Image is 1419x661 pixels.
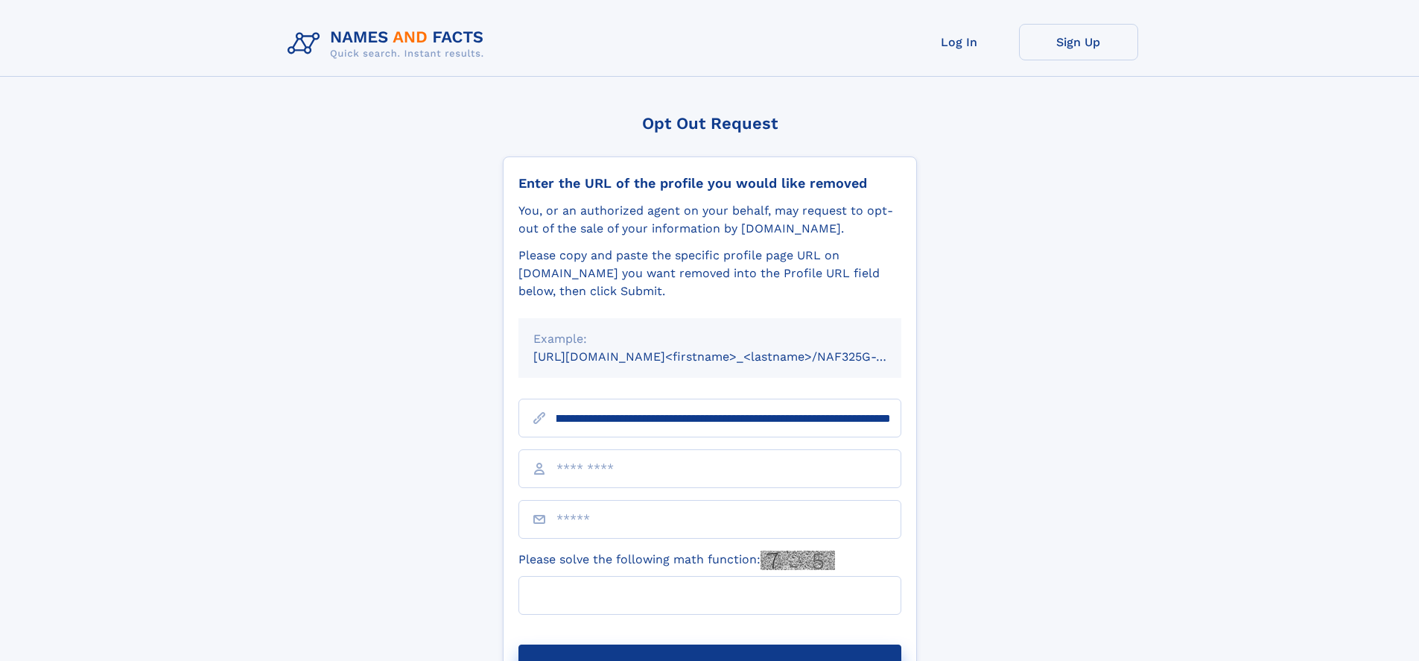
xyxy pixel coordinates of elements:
[900,24,1019,60] a: Log In
[518,175,901,192] div: Enter the URL of the profile you would like removed
[518,247,901,300] div: Please copy and paste the specific profile page URL on [DOMAIN_NAME] you want removed into the Pr...
[533,330,886,348] div: Example:
[503,114,917,133] div: Opt Out Request
[282,24,496,64] img: Logo Names and Facts
[1019,24,1138,60] a: Sign Up
[533,350,930,364] small: [URL][DOMAIN_NAME]<firstname>_<lastname>/NAF325G-xxxxxxxx
[518,202,901,238] div: You, or an authorized agent on your behalf, may request to opt-out of the sale of your informatio...
[518,551,835,570] label: Please solve the following math function:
